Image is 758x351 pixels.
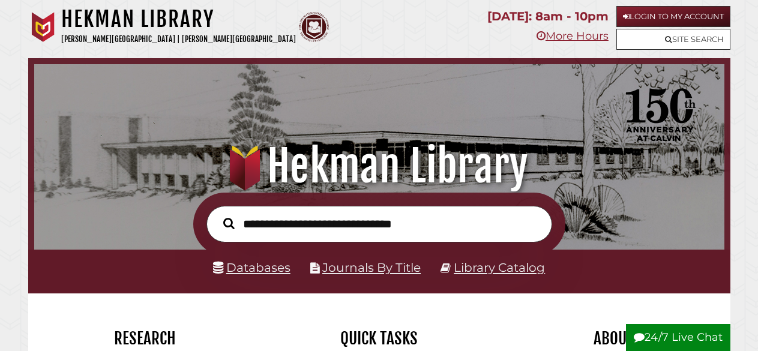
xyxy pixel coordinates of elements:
img: Calvin Theological Seminary [299,12,329,42]
a: Databases [213,260,290,275]
a: Journals By Title [322,260,421,275]
h2: Research [37,328,253,349]
i: Search [223,217,235,229]
h1: Hekman Library [61,6,296,32]
h2: About [505,328,721,349]
p: [DATE]: 8am - 10pm [487,6,609,27]
a: Library Catalog [454,260,545,275]
h1: Hekman Library [45,140,712,193]
img: Calvin University [28,12,58,42]
p: [PERSON_NAME][GEOGRAPHIC_DATA] | [PERSON_NAME][GEOGRAPHIC_DATA] [61,32,296,46]
button: Search [217,215,241,232]
a: Login to My Account [616,6,730,27]
a: More Hours [537,29,609,43]
a: Site Search [616,29,730,50]
h2: Quick Tasks [271,328,487,349]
